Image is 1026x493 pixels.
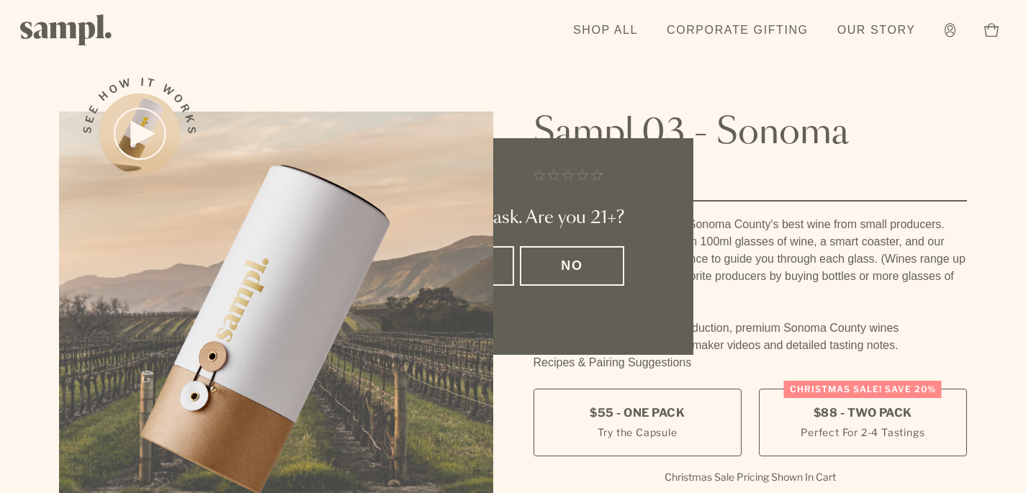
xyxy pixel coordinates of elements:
small: Try the Capsule [598,425,678,440]
div: 136Reviews [534,166,673,186]
a: Shop All [566,14,645,46]
button: No [520,246,624,286]
button: See how it works [99,94,180,174]
span: $88 - Two Pack [814,405,912,421]
small: Perfect For 2-4 Tastings [801,425,924,440]
h2: We have to ask. Are you 21+? [402,207,624,229]
a: Our Story [830,14,923,46]
img: Sampl logo [20,14,112,45]
div: Christmas SALE! Save 20% [784,381,942,398]
span: $55 - One Pack [590,405,685,421]
a: Corporate Gifting [660,14,816,46]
